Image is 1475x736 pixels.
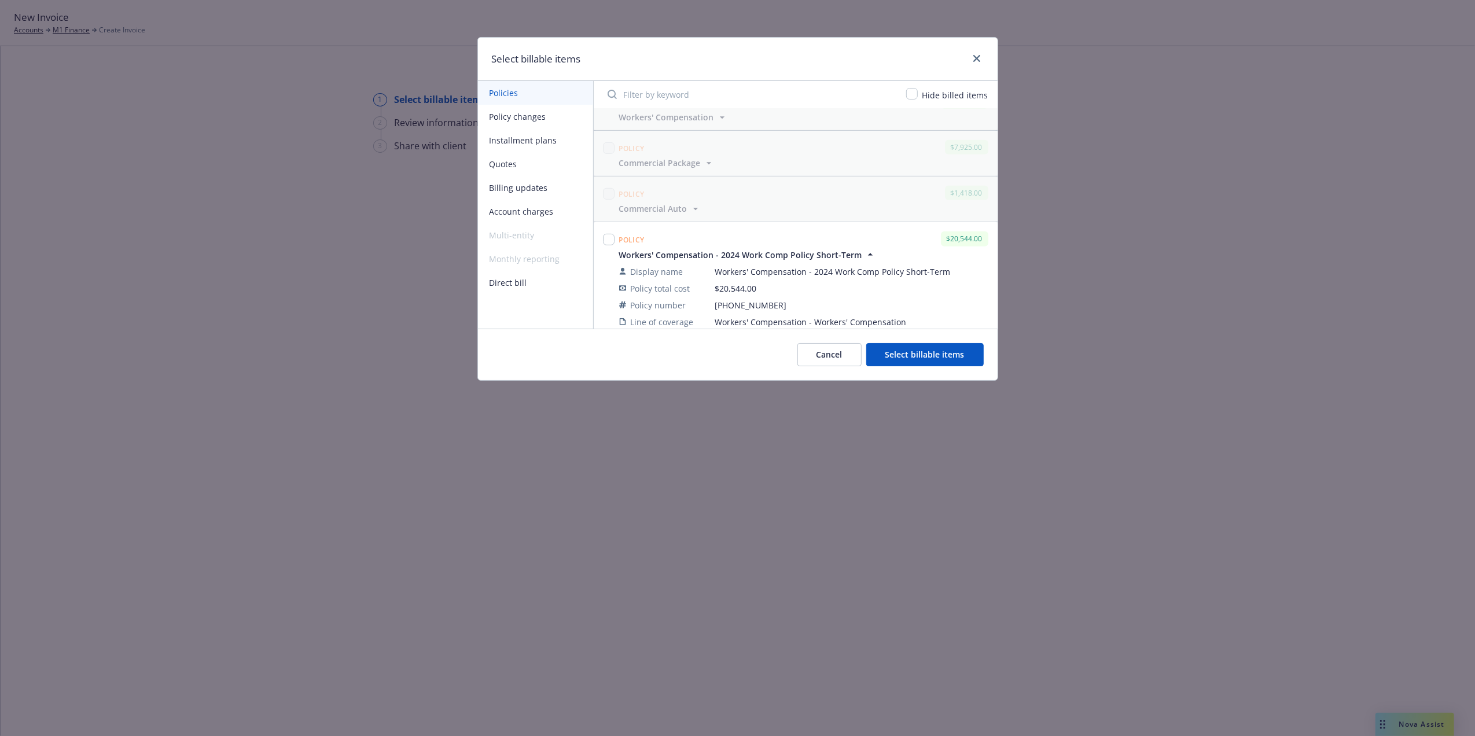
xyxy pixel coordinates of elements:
button: Policy changes [478,105,593,128]
button: Select billable items [866,343,984,366]
span: Workers' Compensation - 2024 Work Comp Policy Short-Term [619,249,862,261]
span: [PHONE_NUMBER] [715,299,988,311]
button: Workers' Compensation [619,111,728,123]
span: Workers' Compensation [619,111,714,123]
button: Commercial Auto [619,203,701,215]
span: Monthly reporting [478,247,593,271]
button: Installment plans [478,128,593,152]
div: $1,418.00 [945,186,988,200]
button: Account charges [478,200,593,223]
span: Display name [631,266,683,278]
a: close [970,51,984,65]
span: Policy$1,418.00Commercial Auto [594,176,998,222]
span: Policy [619,189,645,199]
div: $20,544.00 [941,231,988,246]
span: Policy$7,925.00Commercial Package [594,131,998,176]
h1: Select billable items [492,51,581,67]
button: Quotes [478,152,593,176]
span: Commercial Auto [619,203,687,215]
span: Multi-entity [478,223,593,247]
span: Workers' Compensation - 2024 Work Comp Policy Short-Term [715,266,988,278]
div: $7,925.00 [945,140,988,154]
button: Cancel [797,343,862,366]
span: $20,544.00 [715,283,757,294]
span: Policy [619,235,645,245]
button: Billing updates [478,176,593,200]
span: Policy [619,143,645,153]
span: Commercial Package [619,157,701,169]
button: Workers' Compensation - 2024 Work Comp Policy Short-Term [619,249,876,261]
button: Direct bill [478,271,593,295]
button: Policies [478,81,593,105]
input: Filter by keyword [601,83,899,106]
span: Hide billed items [922,90,988,101]
span: Policy total cost [631,282,690,295]
button: Commercial Package [619,157,715,169]
span: Line of coverage [631,316,694,328]
span: Policy number [631,299,686,311]
span: Workers' Compensation - Workers' Compensation [715,316,988,328]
